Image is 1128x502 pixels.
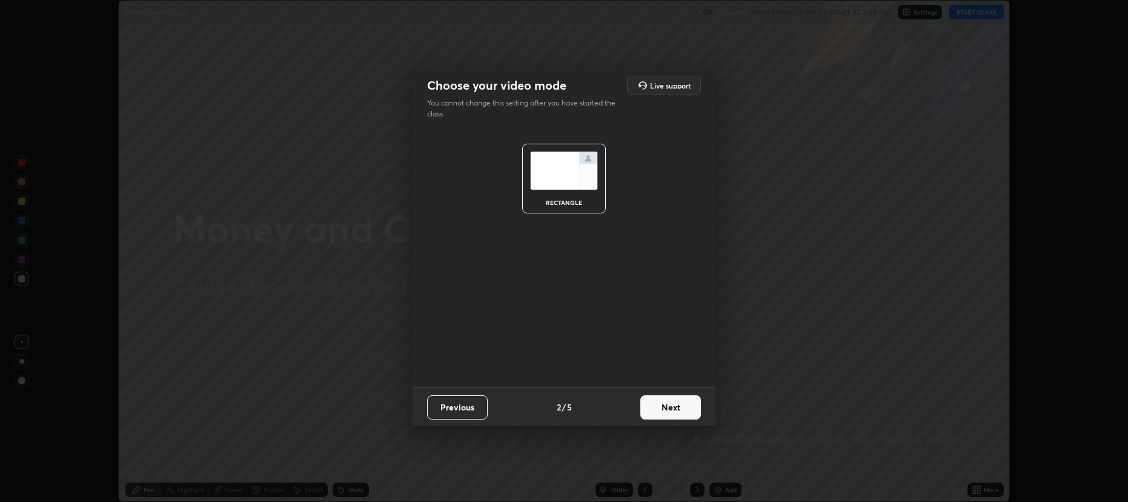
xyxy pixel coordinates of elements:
[557,401,561,413] h4: 2
[540,199,588,206] div: rectangle
[427,78,566,93] h2: Choose your video mode
[650,82,691,89] h5: Live support
[427,98,623,119] p: You cannot change this setting after you have started the class
[567,401,572,413] h4: 5
[562,401,566,413] h4: /
[530,152,598,190] img: normalScreenIcon.ae25ed63.svg
[640,395,701,420] button: Next
[427,395,488,420] button: Previous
